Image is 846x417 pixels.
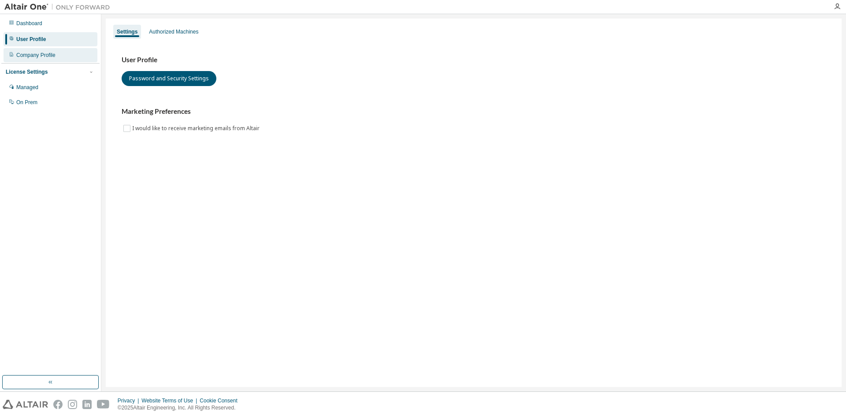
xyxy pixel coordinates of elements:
img: linkedin.svg [82,400,92,409]
div: Cookie Consent [200,397,242,404]
div: Settings [117,28,137,35]
div: Company Profile [16,52,56,59]
div: User Profile [16,36,46,43]
img: Altair One [4,3,115,11]
img: instagram.svg [68,400,77,409]
button: Password and Security Settings [122,71,216,86]
h3: User Profile [122,56,826,64]
p: © 2025 Altair Engineering, Inc. All Rights Reserved. [118,404,243,412]
label: I would like to receive marketing emails from Altair [132,123,261,134]
img: facebook.svg [53,400,63,409]
div: Dashboard [16,20,42,27]
div: Managed [16,84,38,91]
img: altair_logo.svg [3,400,48,409]
div: License Settings [6,68,48,75]
div: On Prem [16,99,37,106]
div: Authorized Machines [149,28,198,35]
h3: Marketing Preferences [122,107,826,116]
div: Website Terms of Use [141,397,200,404]
img: youtube.svg [97,400,110,409]
div: Privacy [118,397,141,404]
